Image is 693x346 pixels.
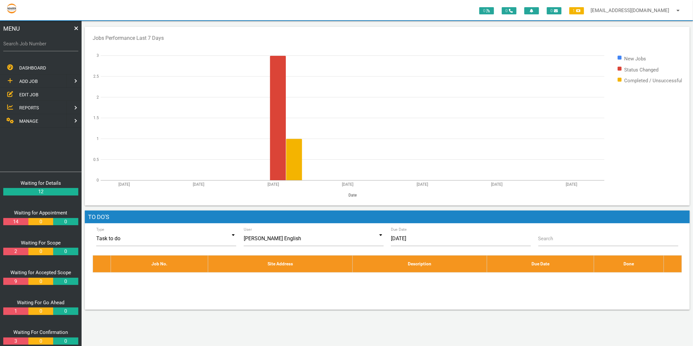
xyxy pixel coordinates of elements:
[21,240,61,246] a: Waiting For Scope
[624,67,658,72] text: Status Changed
[28,248,53,255] a: 0
[3,40,78,48] label: Search Job Number
[28,338,53,345] a: 0
[97,136,99,141] text: 1
[28,278,53,285] a: 0
[3,218,28,226] a: 14
[28,218,53,226] a: 0
[53,307,78,315] a: 0
[566,182,577,187] text: [DATE]
[417,182,428,187] text: [DATE]
[19,105,39,110] span: REPORTS
[3,188,78,196] a: 12
[569,7,584,14] span: 1
[53,338,78,345] a: 0
[21,180,61,186] a: Waiting for Details
[28,307,53,315] a: 0
[14,329,68,335] a: Waiting For Confirmation
[502,7,516,14] span: 0
[97,178,99,182] text: 0
[97,53,99,58] text: 3
[594,256,664,272] th: Done
[93,116,99,120] text: 1.5
[244,227,252,232] label: User
[391,227,407,232] label: Due Date
[85,211,690,224] h1: To Do's
[111,256,208,272] th: Job No.
[93,157,99,162] text: 0.5
[479,7,494,14] span: 0
[10,270,71,275] a: Waiting for Accepted Scope
[491,182,503,187] text: [DATE]
[93,35,164,41] text: Jobs Performance Last 7 Days
[53,278,78,285] a: 0
[352,256,487,272] th: Description
[19,79,38,84] span: ADD JOB
[624,78,682,84] text: Completed / Unsuccessful
[487,256,594,272] th: Due Date
[7,3,17,14] img: s3file
[624,55,646,61] text: New Jobs
[268,182,279,187] text: [DATE]
[19,92,38,97] span: EDIT JOB
[53,248,78,255] a: 0
[3,248,28,255] a: 2
[93,74,99,79] text: 2.5
[547,7,562,14] span: 0
[3,307,28,315] a: 1
[118,182,130,187] text: [DATE]
[342,182,354,187] text: [DATE]
[348,193,357,197] text: Date
[19,118,38,124] span: MANAGE
[17,300,65,306] a: Waiting For Go Ahead
[19,65,46,71] span: DASHBOARD
[193,182,204,187] text: [DATE]
[97,95,99,99] text: 2
[208,256,353,272] th: Site Address
[14,210,68,216] a: Waiting for Appointment
[3,338,28,345] a: 3
[53,218,78,226] a: 0
[96,227,104,232] label: Type
[538,235,553,243] label: Search
[3,278,28,285] a: 9
[3,24,20,33] span: MENU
